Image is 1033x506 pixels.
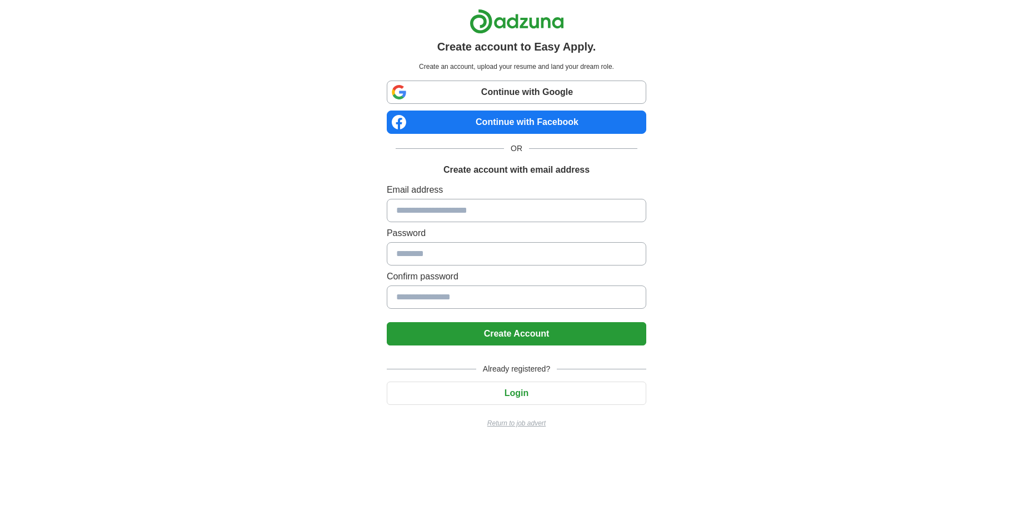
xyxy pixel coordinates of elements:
a: Return to job advert [387,418,646,428]
label: Email address [387,183,646,197]
p: Create an account, upload your resume and land your dream role. [389,62,644,72]
img: Adzuna logo [470,9,564,34]
h1: Create account with email address [443,163,590,177]
span: OR [504,143,529,154]
span: Already registered? [476,363,557,375]
label: Password [387,227,646,240]
h1: Create account to Easy Apply. [437,38,596,55]
button: Create Account [387,322,646,345]
a: Continue with Google [387,81,646,104]
label: Confirm password [387,270,646,283]
a: Login [387,388,646,398]
button: Login [387,382,646,405]
a: Continue with Facebook [387,111,646,134]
